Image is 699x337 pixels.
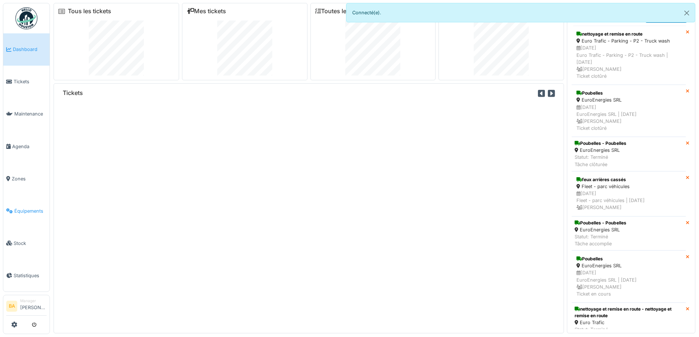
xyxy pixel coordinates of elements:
[14,78,47,85] span: Tickets
[572,171,686,216] a: feux arrières cassés Fleet - parc véhicules [DATE]Fleet - parc véhicules | [DATE] [PERSON_NAME]
[572,250,686,303] a: Poubelles EuroEnergies SRL [DATE]EuroEnergies SRL | [DATE] [PERSON_NAME]Ticket en cours
[14,110,47,117] span: Maintenance
[14,272,47,279] span: Statistiques
[678,3,695,23] button: Close
[576,90,681,96] div: Poubelles
[576,96,681,103] div: EuroEnergies SRL
[572,26,686,85] a: nettoyage et remise en route Euro Trafic - Parking - P2 - Truck wash [DATE]Euro Trafic - Parking ...
[12,175,47,182] span: Zones
[572,85,686,137] a: Poubelles EuroEnergies SRL [DATE]EuroEnergies SRL | [DATE] [PERSON_NAME]Ticket clotûré
[575,233,626,247] div: Statut: Terminé Tâche accomplie
[576,262,681,269] div: EuroEnergies SRL
[3,66,50,98] a: Tickets
[576,44,681,80] div: [DATE] Euro Trafic - Parking - P2 - Truck wash | [DATE] [PERSON_NAME] Ticket clotûré
[3,98,50,130] a: Maintenance
[68,8,111,15] a: Tous les tickets
[3,33,50,66] a: Dashboard
[575,226,626,233] div: EuroEnergies SRL
[14,240,47,247] span: Stock
[572,216,686,251] a: Poubelles - Poubelles EuroEnergies SRL Statut: TerminéTâche accomplie
[15,7,37,29] img: Badge_color-CXgf-gQk.svg
[575,140,626,147] div: Poubelles - Poubelles
[575,319,683,326] div: Euro Trafic
[20,298,47,314] li: [PERSON_NAME]
[575,220,626,226] div: Poubelles - Poubelles
[3,227,50,259] a: Stock
[3,259,50,292] a: Statistiques
[6,298,47,316] a: BA Manager[PERSON_NAME]
[346,3,696,22] div: Connecté(e).
[575,147,626,154] div: EuroEnergies SRL
[3,130,50,162] a: Agenda
[187,8,226,15] a: Mes tickets
[575,154,626,168] div: Statut: Terminé Tâche clôturée
[572,137,686,171] a: Poubelles - Poubelles EuroEnergies SRL Statut: TerminéTâche clôturée
[576,190,681,211] div: [DATE] Fleet - parc véhicules | [DATE] [PERSON_NAME]
[576,256,681,262] div: Poubelles
[14,208,47,215] span: Équipements
[576,269,681,297] div: [DATE] EuroEnergies SRL | [DATE] [PERSON_NAME] Ticket en cours
[12,143,47,150] span: Agenda
[576,183,681,190] div: Fleet - parc véhicules
[576,37,681,44] div: Euro Trafic - Parking - P2 - Truck wash
[13,46,47,53] span: Dashboard
[315,8,370,15] a: Toutes les tâches
[63,89,83,96] h6: Tickets
[576,104,681,132] div: [DATE] EuroEnergies SRL | [DATE] [PERSON_NAME] Ticket clotûré
[576,31,681,37] div: nettoyage et remise en route
[3,162,50,195] a: Zones
[6,301,17,312] li: BA
[575,306,683,319] div: nettoyage et remise en route - nettoyage et remise en route
[20,298,47,304] div: Manager
[576,176,681,183] div: feux arrières cassés
[3,195,50,227] a: Équipements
